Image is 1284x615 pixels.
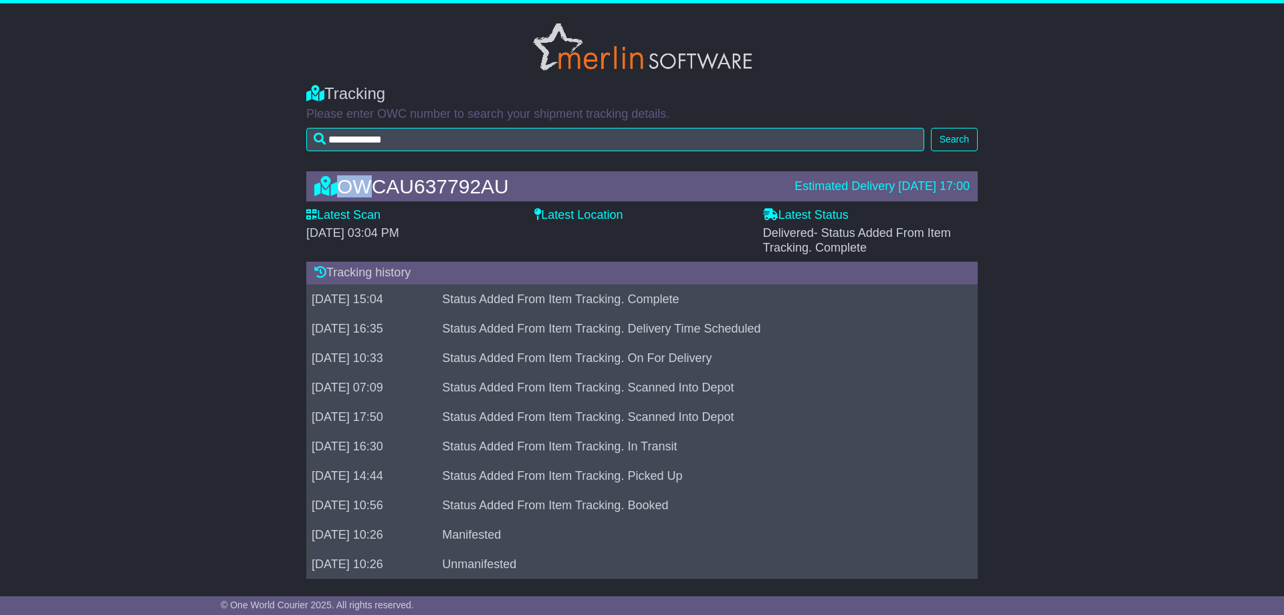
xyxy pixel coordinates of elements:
div: Estimated Delivery [DATE] 17:00 [794,179,970,194]
td: Status Added From Item Tracking. In Transit [437,432,960,461]
td: Manifested [437,520,960,549]
td: [DATE] 16:30 [306,432,437,461]
td: [DATE] 10:56 [306,491,437,520]
p: Please enter OWC number to search your shipment tracking details. [306,107,978,122]
div: Tracking history [306,262,978,284]
td: Status Added From Item Tracking. Picked Up [437,461,960,491]
td: [DATE] 10:26 [306,520,437,549]
span: Delivered [763,226,951,254]
td: [DATE] 10:33 [306,343,437,373]
button: Search [931,128,978,151]
td: [DATE] 17:50 [306,402,437,432]
img: GetCustomerLogo [533,23,752,71]
div: Tracking [306,84,978,104]
td: [DATE] 14:44 [306,461,437,491]
td: Status Added From Item Tracking. Scanned Into Depot [437,402,960,432]
td: Unmanifested [437,549,960,579]
td: Status Added From Item Tracking. Delivery Time Scheduled [437,314,960,343]
td: Status Added From Item Tracking. On For Delivery [437,343,960,373]
label: Latest Scan [306,208,381,223]
div: OWCAU637792AU [308,175,788,197]
td: [DATE] 15:04 [306,284,437,314]
label: Latest Location [534,208,623,223]
td: [DATE] 10:26 [306,549,437,579]
td: [DATE] 07:09 [306,373,437,402]
span: [DATE] 03:04 PM [306,226,399,240]
span: © One World Courier 2025. All rights reserved. [221,600,414,610]
td: [DATE] 16:35 [306,314,437,343]
td: Status Added From Item Tracking. Booked [437,491,960,520]
td: Status Added From Item Tracking. Scanned Into Depot [437,373,960,402]
td: Status Added From Item Tracking. Complete [437,284,960,314]
span: - Status Added From Item Tracking. Complete [763,226,951,254]
label: Latest Status [763,208,849,223]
